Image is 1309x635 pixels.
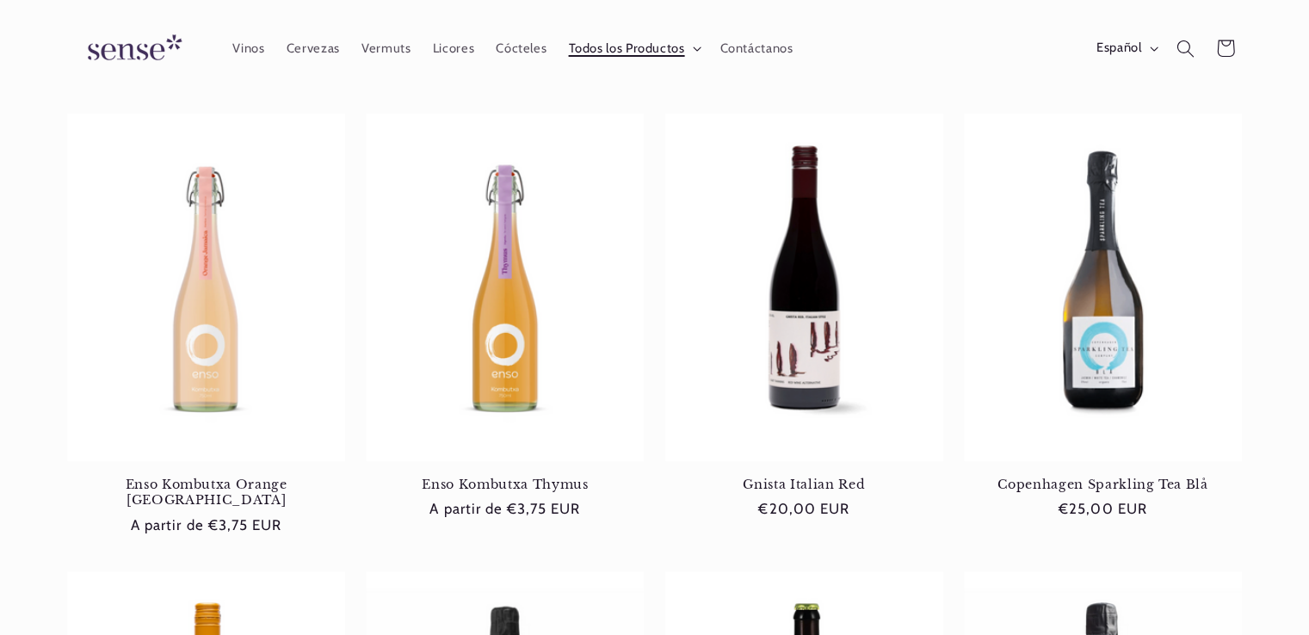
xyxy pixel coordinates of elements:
a: Vinos [221,29,275,67]
a: Enso Kombutxa Thymus [366,477,644,492]
a: Licores [422,29,485,67]
button: Español [1085,31,1165,65]
a: Cócteles [485,29,558,67]
span: Cócteles [496,40,546,57]
a: Cervezas [275,29,350,67]
summary: Búsqueda [1166,28,1206,68]
a: Vermuts [350,29,422,67]
span: Contáctanos [719,40,793,57]
span: Vermuts [361,40,411,57]
span: Cervezas [287,40,340,57]
img: Sense [67,24,196,73]
a: Sense [60,17,203,80]
a: Enso Kombutxa Orange [GEOGRAPHIC_DATA] [67,477,345,509]
summary: Todos los Productos [558,29,709,67]
a: Contáctanos [709,29,804,67]
span: Español [1096,40,1141,59]
span: Todos los Productos [569,40,685,57]
a: Copenhagen Sparkling Tea Blå [964,477,1242,492]
span: Vinos [232,40,264,57]
a: Gnista Italian Red [665,477,943,492]
span: Licores [433,40,474,57]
